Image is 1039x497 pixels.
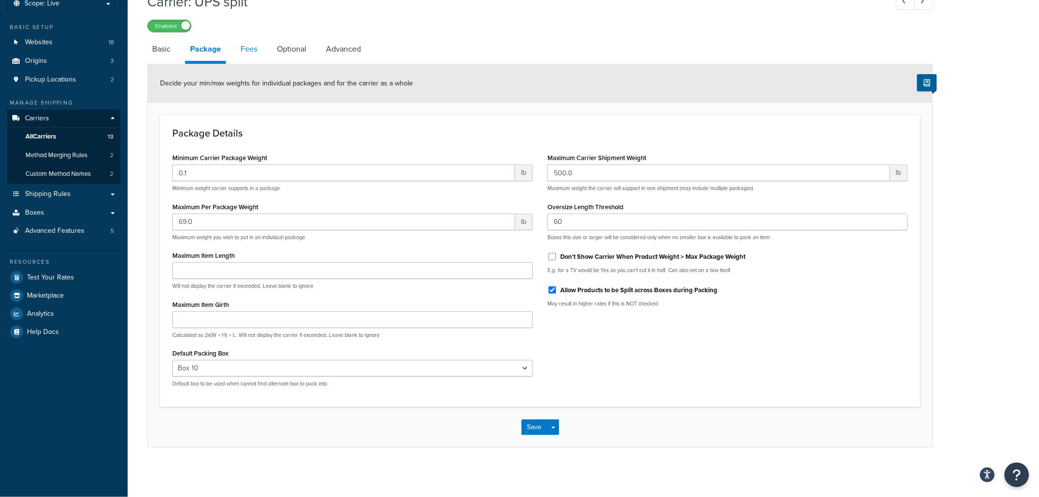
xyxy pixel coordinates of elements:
[7,52,120,70] a: Origins3
[1005,463,1029,487] button: Open Resource Center
[321,37,366,61] a: Advanced
[7,165,120,183] li: Custom Method Names
[7,71,120,89] li: Pickup Locations
[27,274,74,282] span: Test Your Rates
[25,190,71,198] span: Shipping Rules
[160,78,413,88] span: Decide your min/max weights for individual packages and for the carrier as a whole
[172,380,533,387] p: Default box to be used when cannot find alternate box to pack into
[172,128,908,138] h3: Package Details
[7,222,120,240] li: Advanced Features
[890,165,908,181] span: lb
[7,287,120,304] a: Marketplace
[521,419,548,435] button: Save
[515,214,533,230] span: lb
[7,146,120,165] a: Method Merging Rules2
[547,300,908,307] p: May result in higher rates if this is NOT checked
[7,52,120,70] li: Origins
[7,110,120,184] li: Carriers
[7,33,120,52] li: Websites
[26,151,87,160] span: Method Merging Rules
[547,154,646,162] label: Maximum Carrier Shipment Weight
[7,33,120,52] a: Websites18
[110,57,114,65] span: 3
[172,185,533,192] p: Minimum weight carrier supports in a package
[7,305,120,323] a: Analytics
[25,114,49,123] span: Carriers
[7,258,120,266] div: Resources
[25,57,47,65] span: Origins
[7,204,120,222] a: Boxes
[172,252,235,259] label: Maximum Item Length
[26,133,56,141] span: All Carriers
[172,350,228,357] label: Default Packing Box
[26,170,91,178] span: Custom Method Names
[7,71,120,89] a: Pickup Locations2
[547,185,908,192] p: Maximum weight the carrier will support in one shipment (may include multiple packages)
[110,76,114,84] span: 2
[108,133,113,141] span: 13
[236,37,262,61] a: Fees
[110,170,113,178] span: 2
[172,282,533,290] p: Will not display the carrier if exceeded. Leave blank to ignore
[7,323,120,341] a: Help Docs
[109,38,114,47] span: 18
[172,154,267,162] label: Minimum Carrier Package Weight
[515,165,533,181] span: lb
[25,227,84,235] span: Advanced Features
[547,203,624,211] label: Oversize Length Threshold
[560,286,717,295] label: Allow Products to be Split across Boxes during Packing
[25,209,44,217] span: Boxes
[172,234,533,241] p: Maximum weight you wish to put in an individual package
[547,267,908,274] p: E.g. for a TV would be Yes as you can't cut it in half. Can also set on a box itself
[7,99,120,107] div: Manage Shipping
[560,252,745,261] label: Don't Show Carrier When Product Weight > Max Package Weight
[27,328,59,336] span: Help Docs
[172,301,229,308] label: Maximum Item Girth
[27,292,64,300] span: Marketplace
[7,146,120,165] li: Method Merging Rules
[185,37,226,64] a: Package
[172,331,533,339] p: Calculated as 2x(W + H) + L. Will not display the carrier if exceeded. Leave blank to ignore
[25,38,53,47] span: Websites
[272,37,311,61] a: Optional
[7,23,120,31] div: Basic Setup
[25,76,76,84] span: Pickup Locations
[27,310,54,318] span: Analytics
[110,151,113,160] span: 2
[917,74,937,91] button: Show Help Docs
[7,165,120,183] a: Custom Method Names2
[7,185,120,203] a: Shipping Rules
[110,227,114,235] span: 5
[148,20,191,32] label: Enabled
[7,222,120,240] a: Advanced Features5
[172,203,258,211] label: Maximum Per Package Weight
[547,234,908,241] p: Boxes this size or larger will be considered only when no smaller box is available to pack an item
[7,269,120,286] a: Test Your Rates
[147,37,175,61] a: Basic
[7,128,120,146] a: AllCarriers13
[7,110,120,128] a: Carriers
